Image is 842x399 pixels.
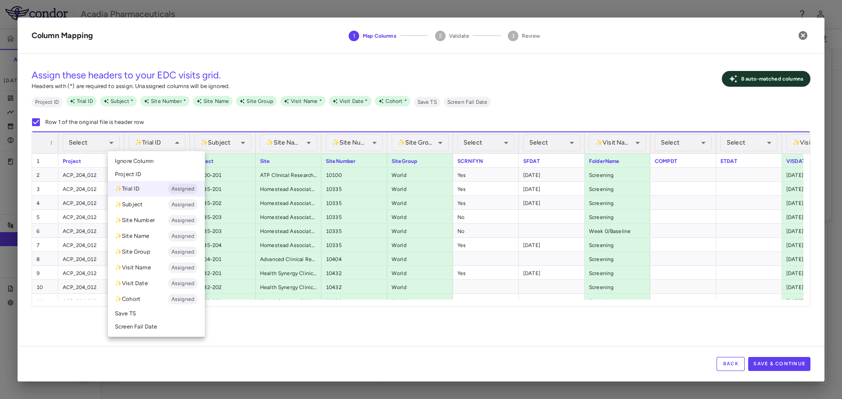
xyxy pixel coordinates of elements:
[108,168,205,181] li: Project ID
[108,320,205,333] li: Screen Fail Date
[168,248,198,256] span: Assigned
[108,291,205,307] li: ✨ Cohort
[108,275,205,291] li: ✨ Visit Date
[168,201,198,208] span: Assigned
[168,279,198,287] span: Assigned
[108,197,205,212] li: ✨ Subject
[168,185,198,193] span: Assigned
[115,157,153,165] span: Ignore Column
[168,295,198,303] span: Assigned
[108,228,205,244] li: ✨ Site Name
[168,232,198,240] span: Assigned
[108,212,205,228] li: ✨ Site Number
[108,260,205,275] li: ✨ Visit Name
[108,244,205,260] li: ✨ Site Group
[168,264,198,272] span: Assigned
[108,181,205,197] li: ✨ Trial ID
[108,307,205,320] li: Save TS
[168,216,198,224] span: Assigned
